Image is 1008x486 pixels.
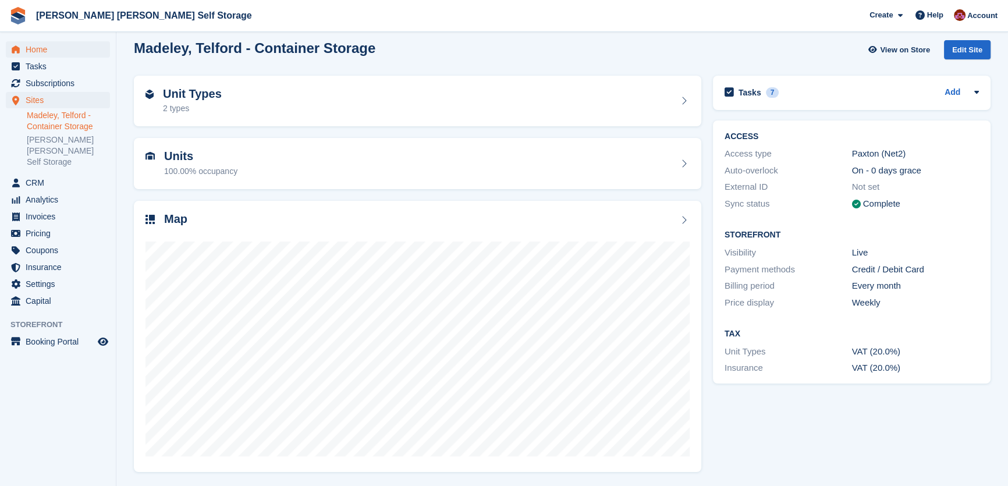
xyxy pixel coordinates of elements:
[852,147,979,161] div: Paxton (Net2)
[26,175,95,191] span: CRM
[944,40,991,59] div: Edit Site
[26,58,95,75] span: Tasks
[26,75,95,91] span: Subscriptions
[6,175,110,191] a: menu
[26,208,95,225] span: Invoices
[852,361,979,375] div: VAT (20.0%)
[766,87,779,98] div: 7
[163,87,222,101] h2: Unit Types
[27,134,110,168] a: [PERSON_NAME] [PERSON_NAME] Self Storage
[134,40,375,56] h2: Madeley, Telford - Container Storage
[725,230,979,240] h2: Storefront
[26,276,95,292] span: Settings
[96,335,110,349] a: Preview store
[725,180,852,194] div: External ID
[145,215,155,224] img: map-icn-33ee37083ee616e46c38cad1a60f524a97daa1e2b2c8c0bc3eb3415660979fc1.svg
[145,90,154,99] img: unit-type-icn-2b2737a686de81e16bb02015468b77c625bbabd49415b5ef34ead5e3b44a266d.svg
[725,246,852,260] div: Visibility
[945,86,960,100] a: Add
[725,263,852,276] div: Payment methods
[867,40,935,59] a: View on Store
[725,279,852,293] div: Billing period
[9,7,27,24] img: stora-icon-8386f47178a22dfd0bd8f6a31ec36ba5ce8667c1dd55bd0f319d3a0aa187defe.svg
[31,6,257,25] a: [PERSON_NAME] [PERSON_NAME] Self Storage
[26,41,95,58] span: Home
[852,164,979,178] div: On - 0 days grace
[725,296,852,310] div: Price display
[852,279,979,293] div: Every month
[6,293,110,309] a: menu
[26,334,95,350] span: Booking Portal
[852,246,979,260] div: Live
[26,242,95,258] span: Coupons
[944,40,991,64] a: Edit Site
[26,191,95,208] span: Analytics
[27,110,110,132] a: Madeley, Telford - Container Storage
[852,263,979,276] div: Credit / Debit Card
[6,242,110,258] a: menu
[863,197,900,211] div: Complete
[134,201,701,472] a: Map
[725,197,852,211] div: Sync status
[852,296,979,310] div: Weekly
[26,259,95,275] span: Insurance
[725,147,852,161] div: Access type
[967,10,998,22] span: Account
[6,191,110,208] a: menu
[164,150,237,163] h2: Units
[163,102,222,115] div: 2 types
[6,75,110,91] a: menu
[6,225,110,242] a: menu
[954,9,966,21] img: Ben Spickernell
[134,76,701,127] a: Unit Types 2 types
[6,276,110,292] a: menu
[26,293,95,309] span: Capital
[852,345,979,359] div: VAT (20.0%)
[6,41,110,58] a: menu
[725,164,852,178] div: Auto-overlock
[869,9,893,21] span: Create
[6,334,110,350] a: menu
[6,92,110,108] a: menu
[26,92,95,108] span: Sites
[880,44,930,56] span: View on Store
[725,329,979,339] h2: Tax
[6,208,110,225] a: menu
[145,152,155,160] img: unit-icn-7be61d7bf1b0ce9d3e12c5938cc71ed9869f7b940bace4675aadf7bd6d80202e.svg
[6,58,110,75] a: menu
[927,9,943,21] span: Help
[739,87,761,98] h2: Tasks
[26,225,95,242] span: Pricing
[10,319,116,331] span: Storefront
[164,165,237,178] div: 100.00% occupancy
[725,345,852,359] div: Unit Types
[6,259,110,275] a: menu
[164,212,187,226] h2: Map
[134,138,701,189] a: Units 100.00% occupancy
[725,361,852,375] div: Insurance
[725,132,979,141] h2: ACCESS
[852,180,979,194] div: Not set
